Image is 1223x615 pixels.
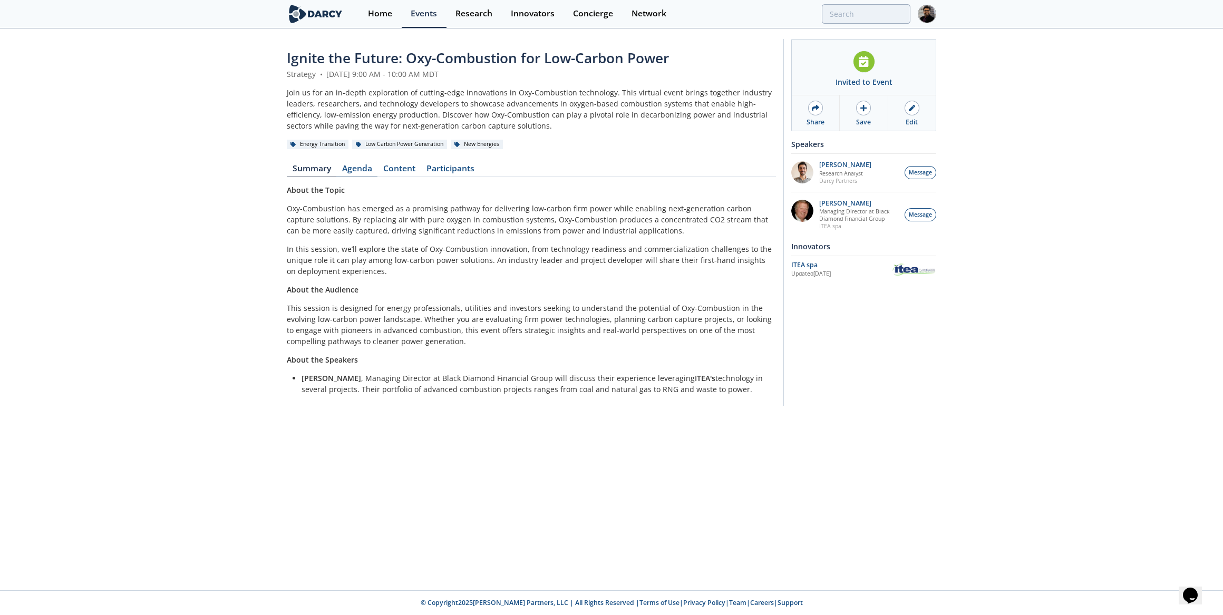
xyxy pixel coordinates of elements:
strong: About the Audience [287,285,358,295]
div: Invited to Event [836,76,892,87]
a: ITEA spa Updated[DATE] ITEA spa [791,260,936,278]
div: Innovators [791,237,936,256]
span: Message [909,169,932,177]
img: 5c882eca-8b14-43be-9dc2-518e113e9a37 [791,200,813,222]
div: Updated [DATE] [791,270,892,278]
div: New Energies [451,140,503,149]
div: Network [632,9,666,18]
div: Home [368,9,392,18]
iframe: chat widget [1179,573,1212,604]
a: Privacy Policy [683,598,725,607]
strong: About the Topic [287,185,345,195]
span: Ignite the Future: Oxy-Combustion for Low-Carbon Power [287,48,669,67]
div: Energy Transition [287,140,348,149]
div: Strategy [DATE] 9:00 AM - 10:00 AM MDT [287,69,776,80]
div: Research [455,9,492,18]
a: Summary [287,164,336,177]
button: Message [905,208,936,221]
p: Oxy-Combustion has emerged as a promising pathway for delivering low-carbon firm power while enab... [287,203,776,236]
a: Content [377,164,421,177]
a: Agenda [336,164,377,177]
img: Profile [918,5,936,23]
img: ITEA spa [892,262,936,277]
p: Darcy Partners [819,177,871,184]
p: [PERSON_NAME] [819,161,871,169]
p: This session is designed for energy professionals, utilities and investors seeking to understand ... [287,302,776,347]
div: ITEA spa [791,260,892,270]
div: Speakers [791,135,936,153]
a: Participants [421,164,480,177]
div: Share [807,118,824,127]
li: , Managing Director at Black Diamond Financial Group will discuss their experience leveraging tec... [302,373,769,395]
div: Innovators [511,9,555,18]
a: Careers [750,598,774,607]
div: Join us for an in-depth exploration of cutting-edge innovations in Oxy-Combustion technology. Thi... [287,87,776,131]
div: Concierge [573,9,613,18]
span: • [318,69,324,79]
p: Research Analyst [819,170,871,177]
input: Advanced Search [822,4,910,24]
img: logo-wide.svg [287,5,344,23]
a: Support [778,598,803,607]
p: ITEA spa [819,222,899,230]
span: Message [909,211,932,219]
p: In this session, we’ll explore the state of Oxy-Combustion innovation, from technology readiness ... [287,243,776,277]
div: Save [856,118,871,127]
a: Edit [888,95,936,131]
a: Team [729,598,746,607]
strong: ITEA's [695,373,715,383]
button: Message [905,166,936,179]
strong: [PERSON_NAME] [302,373,361,383]
p: Managing Director at Black Diamond Financial Group [819,208,899,222]
a: Terms of Use [639,598,680,607]
p: [PERSON_NAME] [819,200,899,207]
img: e78dc165-e339-43be-b819-6f39ce58aec6 [791,161,813,183]
div: Low Carbon Power Generation [352,140,447,149]
strong: About the Speakers [287,355,358,365]
p: © Copyright 2025 [PERSON_NAME] Partners, LLC | All Rights Reserved | | | | | [221,598,1002,608]
div: Edit [906,118,918,127]
div: Events [411,9,437,18]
